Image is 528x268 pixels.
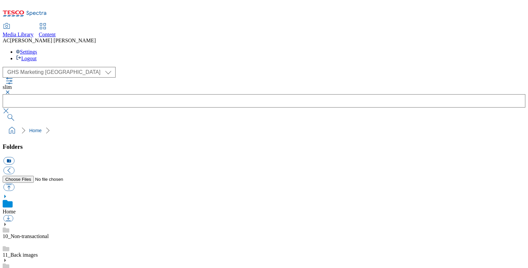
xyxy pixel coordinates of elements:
a: Content [39,24,56,38]
a: Home [29,128,42,133]
span: AC [3,38,10,43]
a: Logout [16,56,37,61]
a: Settings [16,49,37,55]
a: Home [3,209,16,214]
nav: breadcrumb [3,124,525,137]
span: slim [3,84,12,90]
a: 11_Back images [3,252,38,258]
span: Media Library [3,32,34,37]
a: home [7,125,17,136]
span: Content [39,32,56,37]
a: 10_Non-transactional [3,233,49,239]
a: Media Library [3,24,34,38]
h3: Folders [3,143,525,150]
span: [PERSON_NAME] [PERSON_NAME] [10,38,96,43]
